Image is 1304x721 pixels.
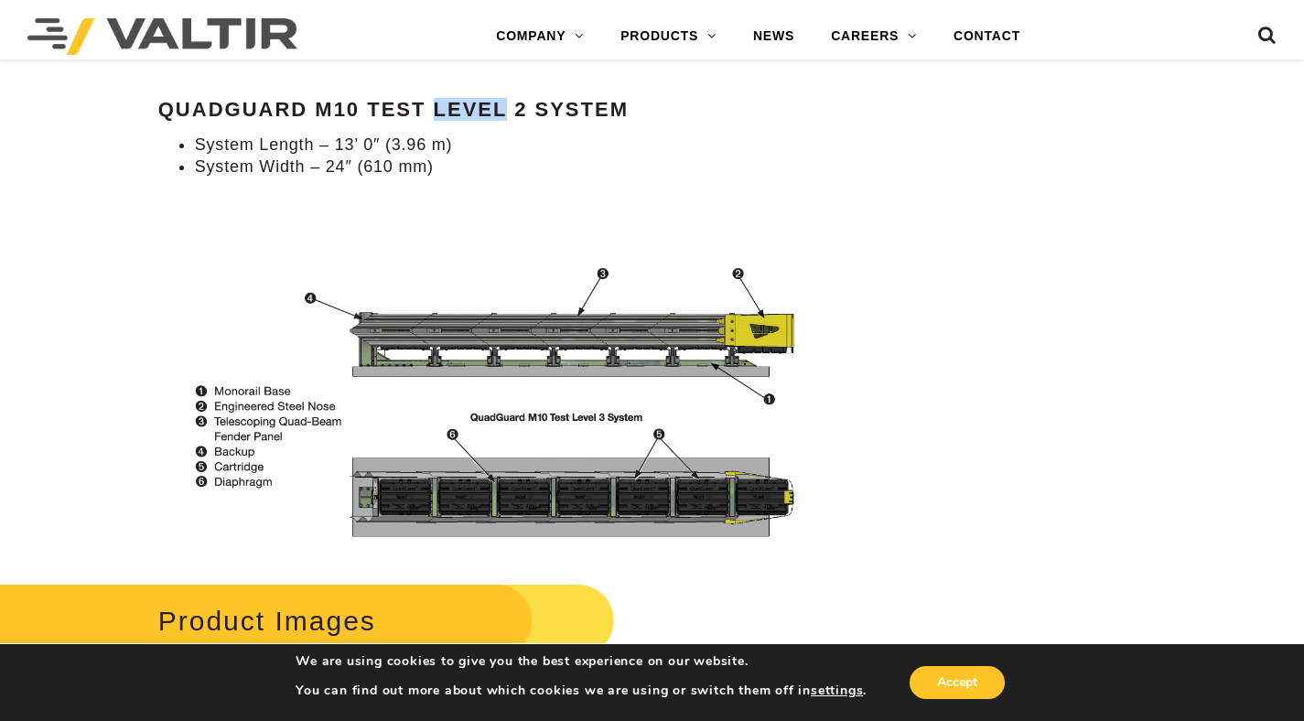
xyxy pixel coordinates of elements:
button: Accept [910,666,1005,699]
strong: QuadGuard M10 Test Level 2 System [158,98,629,121]
a: CAREERS [813,18,935,55]
li: System Length – 13’ 0″ (3.96 m) [195,135,820,156]
a: NEWS [735,18,813,55]
a: COMPANY [478,18,602,55]
img: Valtir [27,18,297,55]
p: You can find out more about which cookies we are using or switch them off in . [296,683,867,699]
a: PRODUCTS [602,18,735,55]
a: CONTACT [935,18,1039,55]
button: settings [811,683,863,699]
li: System Width – 24″ (610 mm) [195,156,820,178]
p: We are using cookies to give you the best experience on our website. [296,653,867,670]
